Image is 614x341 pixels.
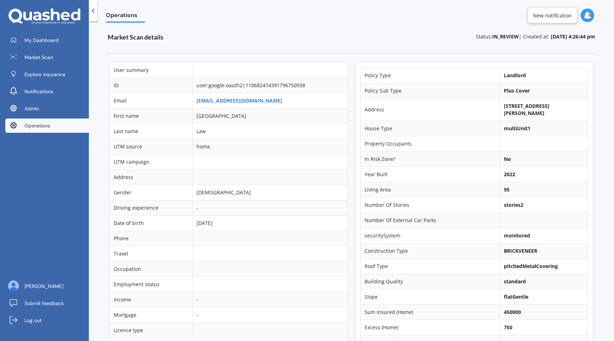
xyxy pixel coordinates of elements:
[192,307,348,322] td: -
[361,213,500,228] td: Number Of External Car Parks
[533,12,572,19] div: New notification
[108,33,318,41] h3: Market Scan details
[110,185,192,200] td: Gender
[110,261,192,277] td: Occupation
[106,12,145,21] span: Operations
[361,304,500,320] td: Sum Insured (Home)
[476,33,595,40] p: Status: | Created at:
[110,200,192,215] td: Driving experience
[192,215,348,231] td: [DATE]
[504,103,549,116] b: [STREET_ADDRESS][PERSON_NAME]
[25,105,39,112] span: Admin
[361,320,500,335] td: Excess (Home)
[192,108,348,124] td: [GEOGRAPHIC_DATA]
[504,201,523,208] b: stories2
[5,101,89,116] a: Admin
[110,154,192,169] td: UTM campaign
[361,121,500,136] td: House Type
[192,185,348,200] td: [DEMOGRAPHIC_DATA]
[25,71,65,78] span: Explore insurance
[110,108,192,124] td: First name
[110,307,192,322] td: Mortgage
[5,33,89,47] a: My Dashboard
[110,215,192,231] td: Date of birth
[361,136,500,151] td: Property Occupants
[192,200,348,215] td: -
[361,197,500,213] td: Number Of Stories
[361,228,500,243] td: securitySystem
[361,243,500,258] td: Construction Type
[361,274,500,289] td: Building Quality
[110,277,192,292] td: Employment status
[110,292,192,307] td: Income
[361,98,500,121] td: Address
[192,124,348,139] td: Law
[110,139,192,154] td: UTM source
[110,93,192,108] td: Email
[110,322,192,338] td: Licence type
[5,67,89,82] a: Explore insurance
[196,97,282,104] a: [EMAIL_ADDRESS][DOMAIN_NAME]
[5,279,89,293] a: [PERSON_NAME]
[25,283,63,290] span: [PERSON_NAME]
[551,33,595,40] b: [DATE] 4:26:44 pm
[110,63,192,78] td: User summary
[5,84,89,99] a: Notifications
[110,124,192,139] td: Last name
[8,280,19,291] img: ALV-UjU6YHOUIM1AGx_4vxbOkaOq-1eqc8a3URkVIJkc_iWYmQ98kTe7fc9QMVOBV43MoXmOPfWPN7JjnmUwLuIGKVePaQgPQ...
[504,293,528,300] b: flatGentle
[25,54,53,61] span: Market Scan
[110,169,192,185] td: Address
[25,300,64,307] span: Submit feedback
[5,50,89,64] a: Market Scan
[504,263,558,269] b: pitchedMetalCovering
[361,68,500,83] td: Policy Type
[504,125,530,132] b: multiUnit1
[192,139,348,154] td: home
[5,313,89,327] a: Log out
[504,171,515,178] b: 2022
[25,37,59,44] span: My Dashboard
[504,72,526,79] b: Landlord
[110,78,192,93] td: ID
[25,317,42,324] span: Log out
[192,292,348,307] td: -
[504,156,511,162] b: No
[25,122,50,129] span: Operations
[5,296,89,310] a: Submit feedback
[504,232,530,239] b: monitored
[504,324,512,331] b: 750
[361,151,500,167] td: In Risk Zone?
[504,278,526,285] b: standard
[192,78,348,93] td: user:google-oauth2|110682474391796750938
[504,309,521,315] b: 450000
[361,182,500,197] td: Living Area
[361,167,500,182] td: Year Built
[5,119,89,133] a: Operations
[504,247,537,254] b: BRICKVENEER
[361,83,500,98] td: Policy Sub Type
[110,231,192,246] td: Phone
[504,186,510,193] b: 95
[25,88,53,95] span: Notifications
[504,87,530,94] b: Plus Cover
[361,258,500,274] td: Roof Type
[492,33,519,40] b: IN_REVIEW
[361,289,500,304] td: Slope
[110,246,192,261] td: Travel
